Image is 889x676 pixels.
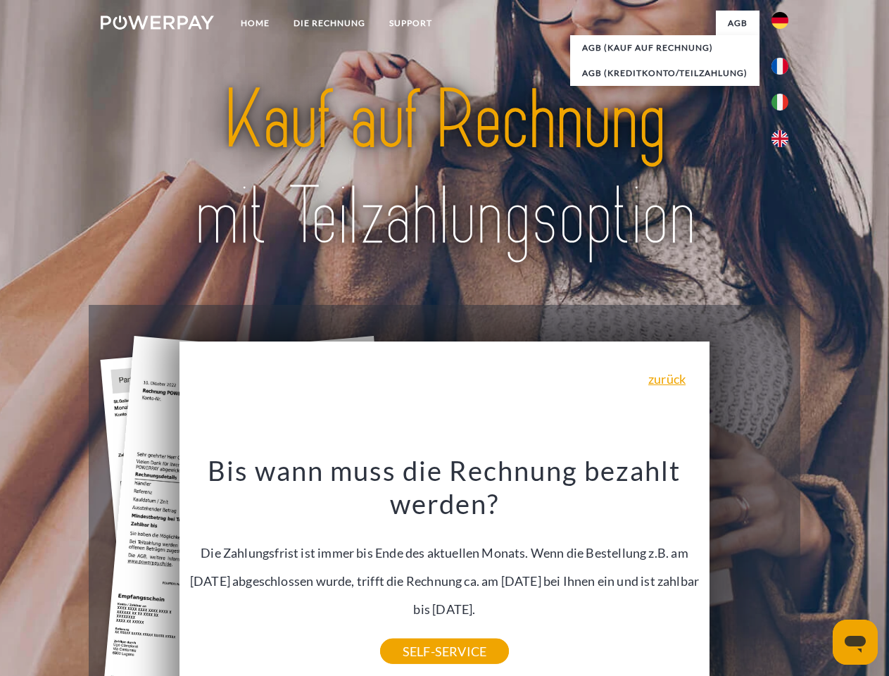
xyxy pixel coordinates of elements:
[282,11,377,36] a: DIE RECHNUNG
[380,639,509,664] a: SELF-SERVICE
[771,94,788,111] img: it
[188,453,702,651] div: Die Zahlungsfrist ist immer bis Ende des aktuellen Monats. Wenn die Bestellung z.B. am [DATE] abg...
[771,12,788,29] img: de
[570,61,759,86] a: AGB (Kreditkonto/Teilzahlung)
[570,35,759,61] a: AGB (Kauf auf Rechnung)
[377,11,444,36] a: SUPPORT
[188,453,702,521] h3: Bis wann muss die Rechnung bezahlt werden?
[229,11,282,36] a: Home
[101,15,214,30] img: logo-powerpay-white.svg
[648,373,686,385] a: zurück
[716,11,759,36] a: agb
[771,58,788,75] img: fr
[134,68,755,270] img: title-powerpay_de.svg
[771,130,788,147] img: en
[833,620,878,665] iframe: Schaltfläche zum Öffnen des Messaging-Fensters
